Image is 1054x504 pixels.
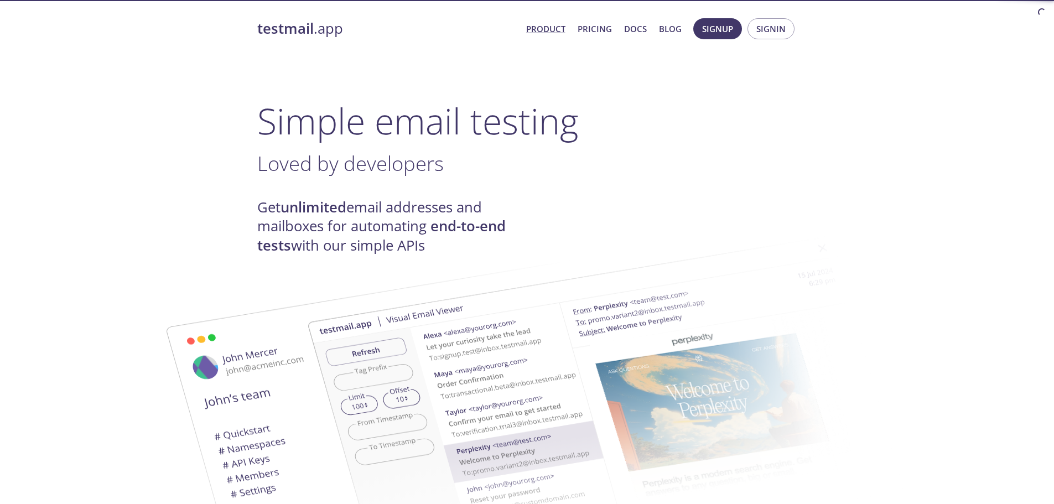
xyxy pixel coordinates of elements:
a: Pricing [578,22,612,36]
span: Loved by developers [257,149,444,177]
span: Signin [756,22,786,36]
h4: Get email addresses and mailboxes for automating with our simple APIs [257,198,527,255]
button: Signin [747,18,795,39]
a: testmail.app [257,19,517,38]
a: Blog [659,22,682,36]
strong: testmail [257,19,314,38]
span: Signup [702,22,733,36]
a: Product [526,22,565,36]
strong: unlimited [281,198,346,217]
strong: end-to-end tests [257,216,506,254]
h1: Simple email testing [257,100,797,142]
a: Docs [624,22,647,36]
button: Signup [693,18,742,39]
